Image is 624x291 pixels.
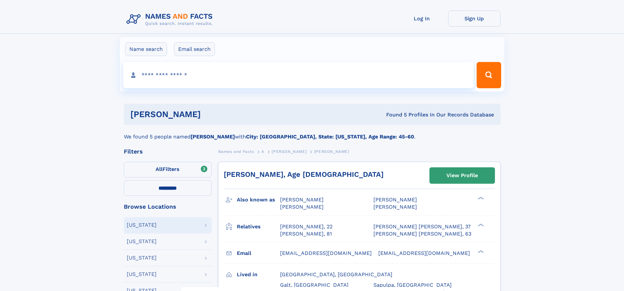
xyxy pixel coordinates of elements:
[314,149,349,154] span: [PERSON_NAME]
[174,42,215,56] label: Email search
[125,42,167,56] label: Name search
[373,204,417,210] span: [PERSON_NAME]
[373,230,471,238] a: [PERSON_NAME] [PERSON_NAME], 63
[280,197,324,203] span: [PERSON_NAME]
[378,250,470,256] span: [EMAIL_ADDRESS][DOMAIN_NAME]
[124,204,212,210] div: Browse Locations
[127,239,157,244] div: [US_STATE]
[476,196,484,200] div: ❯
[124,149,212,155] div: Filters
[237,248,280,259] h3: Email
[280,223,332,230] a: [PERSON_NAME], 22
[237,269,280,280] h3: Lived in
[237,221,280,232] h3: Relatives
[124,125,501,141] div: We found 5 people named with .
[280,282,349,288] span: Galt, [GEOGRAPHIC_DATA]
[396,10,448,27] a: Log In
[280,250,372,256] span: [EMAIL_ADDRESS][DOMAIN_NAME]
[218,147,254,156] a: Names and Facts
[373,197,417,203] span: [PERSON_NAME]
[430,168,495,183] a: View Profile
[373,223,471,230] a: [PERSON_NAME] [PERSON_NAME], 37
[476,223,484,227] div: ❯
[124,162,212,177] label: Filters
[448,10,501,27] a: Sign Up
[261,149,264,154] span: A
[130,110,293,118] h1: [PERSON_NAME]
[156,166,162,172] span: All
[272,147,307,156] a: [PERSON_NAME]
[127,255,157,260] div: [US_STATE]
[373,282,452,288] span: Sapulpa, [GEOGRAPHIC_DATA]
[124,10,218,28] img: Logo Names and Facts
[127,222,157,228] div: [US_STATE]
[261,147,264,156] a: A
[246,134,414,140] b: City: [GEOGRAPHIC_DATA], State: [US_STATE], Age Range: 45-60
[280,271,392,278] span: [GEOGRAPHIC_DATA], [GEOGRAPHIC_DATA]
[123,62,474,88] input: search input
[446,168,478,183] div: View Profile
[293,111,494,118] div: Found 5 Profiles In Our Records Database
[477,62,501,88] button: Search Button
[476,249,484,254] div: ❯
[191,134,235,140] b: [PERSON_NAME]
[237,194,280,205] h3: Also known as
[280,230,332,238] a: [PERSON_NAME], 81
[127,272,157,277] div: [US_STATE]
[272,149,307,154] span: [PERSON_NAME]
[224,170,384,178] a: [PERSON_NAME], Age [DEMOGRAPHIC_DATA]
[280,204,324,210] span: [PERSON_NAME]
